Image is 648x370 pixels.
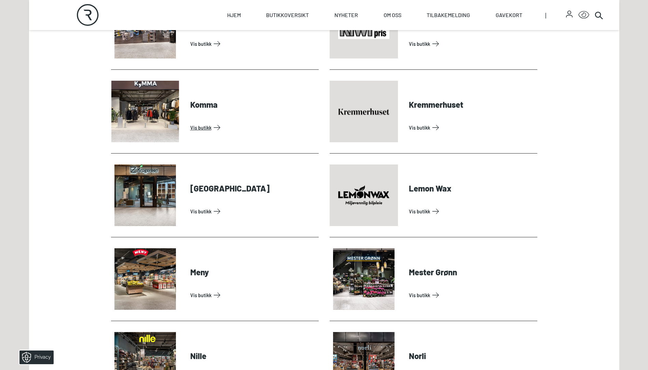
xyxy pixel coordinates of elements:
iframe: Manage Preferences [7,348,63,367]
a: Vis Butikk: Kitch'n [190,38,316,49]
a: Vis Butikk: Meny [190,290,316,301]
a: Vis Butikk: Lemon Wax [409,206,535,217]
a: Vis Butikk: Krogsveen [190,206,316,217]
a: Vis Butikk: Kiwi [409,38,535,49]
button: Open Accessibility Menu [578,10,589,21]
a: Vis Butikk: Kremmerhuset [409,122,535,133]
a: Vis Butikk: Mester Grønn [409,290,535,301]
a: Vis Butikk: Komma [190,122,316,133]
